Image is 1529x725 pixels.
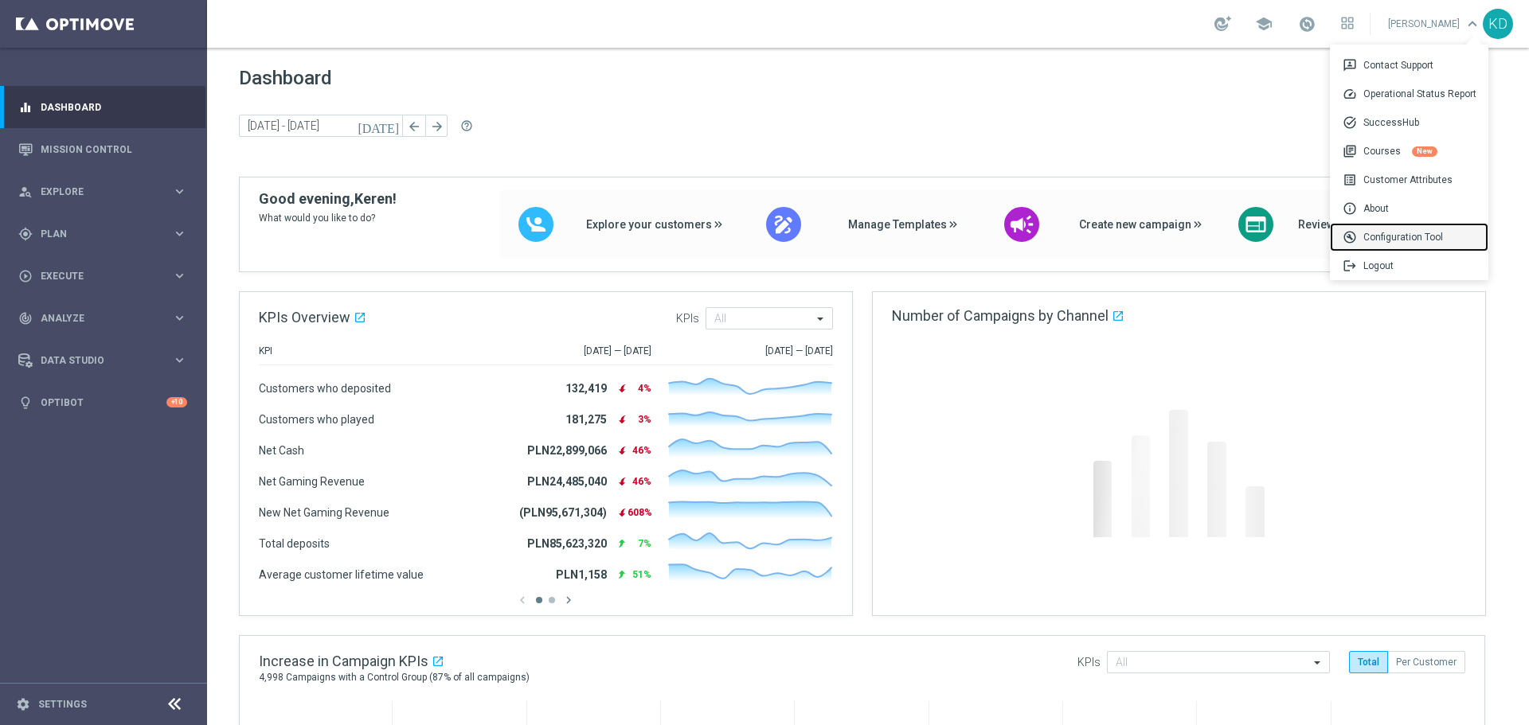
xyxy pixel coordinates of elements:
i: gps_fixed [18,227,33,241]
i: play_circle_outline [18,269,33,283]
i: keyboard_arrow_right [172,268,187,283]
i: keyboard_arrow_right [172,184,187,199]
button: person_search Explore keyboard_arrow_right [18,185,188,198]
a: Optibot [41,381,166,423]
button: lightbulb Optibot +10 [18,396,188,409]
a: Mission Control [41,128,187,170]
span: Explore [41,187,172,197]
div: Dashboard [18,86,187,128]
button: gps_fixed Plan keyboard_arrow_right [18,228,188,240]
span: 3p [1343,58,1363,72]
a: speedOperational Status Report [1330,80,1488,108]
i: track_changes [18,311,33,325]
div: +10 [166,397,187,407]
div: Execute [18,269,172,283]
div: Operational Status Report [1330,80,1488,108]
button: equalizer Dashboard [18,101,188,114]
span: list_alt [1343,173,1363,187]
a: Dashboard [41,86,187,128]
i: keyboard_arrow_right [172,310,187,325]
a: list_altCustomer Attributes [1330,166,1488,194]
div: Configuration Tool [1330,223,1488,251]
a: Settings [38,700,87,709]
span: build_circle [1343,230,1363,244]
a: infoAbout [1330,194,1488,223]
div: Plan [18,227,172,241]
a: task_altSuccessHub [1330,108,1488,137]
span: info [1343,201,1363,216]
div: Customer Attributes [1330,166,1488,194]
span: Analyze [41,314,172,323]
button: track_changes Analyze keyboard_arrow_right [18,312,188,325]
button: play_circle_outline Execute keyboard_arrow_right [18,270,188,283]
i: lightbulb [18,396,33,410]
a: build_circleConfiguration Tool [1330,223,1488,251]
i: equalizer [18,100,33,115]
div: Logout [1330,251,1488,280]
a: [PERSON_NAME]keyboard_arrow_down 3pContact Support speedOperational Status Report task_altSuccess... [1386,12,1483,36]
span: Execute [41,271,172,281]
div: New [1412,146,1437,157]
span: speed [1343,87,1363,101]
div: Courses [1330,137,1488,166]
div: Explore [18,185,172,199]
span: logout [1343,259,1363,273]
a: 3pContact Support [1330,51,1488,80]
i: settings [16,697,30,711]
div: About [1330,194,1488,223]
a: library_booksCoursesNew [1330,137,1488,166]
div: Optibot [18,381,187,423]
div: Data Studio [18,353,172,368]
span: school [1255,15,1273,33]
span: Data Studio [41,356,172,365]
span: library_books [1343,144,1363,158]
button: Mission Control [18,143,188,156]
i: keyboard_arrow_right [172,226,187,241]
i: keyboard_arrow_right [172,353,187,368]
div: Mission Control [18,128,187,170]
div: Analyze [18,311,172,325]
span: task_alt [1343,115,1363,130]
div: Contact Support [1330,51,1488,80]
span: keyboard_arrow_down [1464,15,1481,33]
button: Data Studio keyboard_arrow_right [18,354,188,367]
div: KD [1483,9,1513,39]
i: person_search [18,185,33,199]
a: logoutLogout [1330,251,1488,280]
span: Plan [41,229,172,239]
div: SuccessHub [1330,108,1488,137]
